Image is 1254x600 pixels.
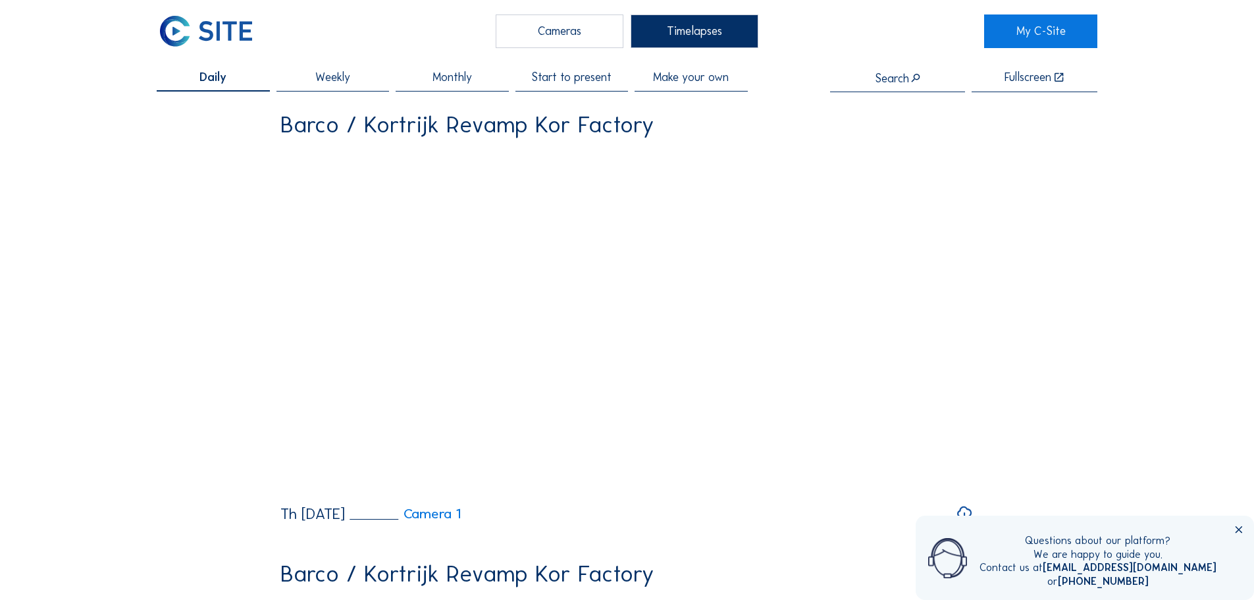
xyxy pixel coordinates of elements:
[280,147,974,494] video: Your browser does not support the video tag.
[1058,575,1149,587] a: [PHONE_NUMBER]
[928,534,967,582] img: operator
[631,14,758,47] div: Timelapses
[653,72,729,84] span: Make your own
[531,72,612,84] span: Start to present
[350,507,461,521] a: Camera 1
[157,14,255,47] img: C-SITE Logo
[496,14,623,47] div: Cameras
[280,506,345,522] div: Th [DATE]
[984,14,1097,47] a: My C-Site
[157,14,269,47] a: C-SITE Logo
[199,72,226,84] span: Daily
[980,548,1216,562] div: We are happy to guide you.
[980,534,1216,548] div: Questions about our platform?
[1043,561,1216,574] a: [EMAIL_ADDRESS][DOMAIN_NAME]
[280,113,654,136] div: Barco / Kortrijk Revamp Kor Factory
[315,72,350,84] span: Weekly
[980,575,1216,589] div: or
[280,562,654,586] div: Barco / Kortrijk Revamp Kor Factory
[1005,72,1051,84] div: Fullscreen
[432,72,472,84] span: Monthly
[980,561,1216,575] div: Contact us at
